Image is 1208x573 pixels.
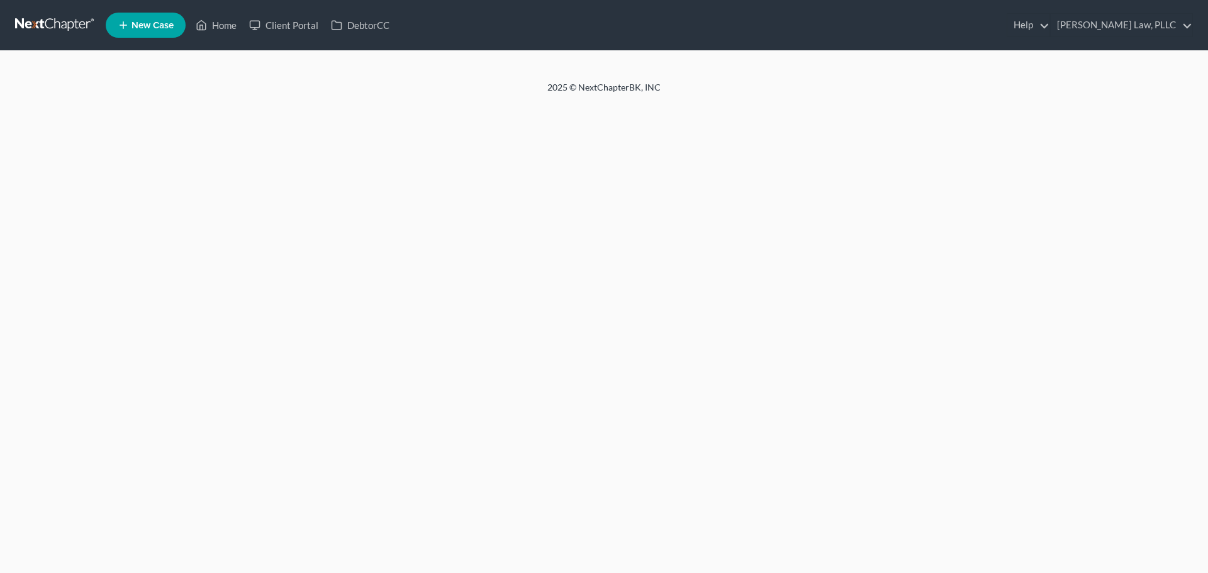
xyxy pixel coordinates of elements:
[189,14,243,36] a: Home
[243,14,325,36] a: Client Portal
[325,14,396,36] a: DebtorCC
[1007,14,1049,36] a: Help
[1051,14,1192,36] a: [PERSON_NAME] Law, PLLC
[106,13,186,38] new-legal-case-button: New Case
[245,81,963,104] div: 2025 © NextChapterBK, INC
